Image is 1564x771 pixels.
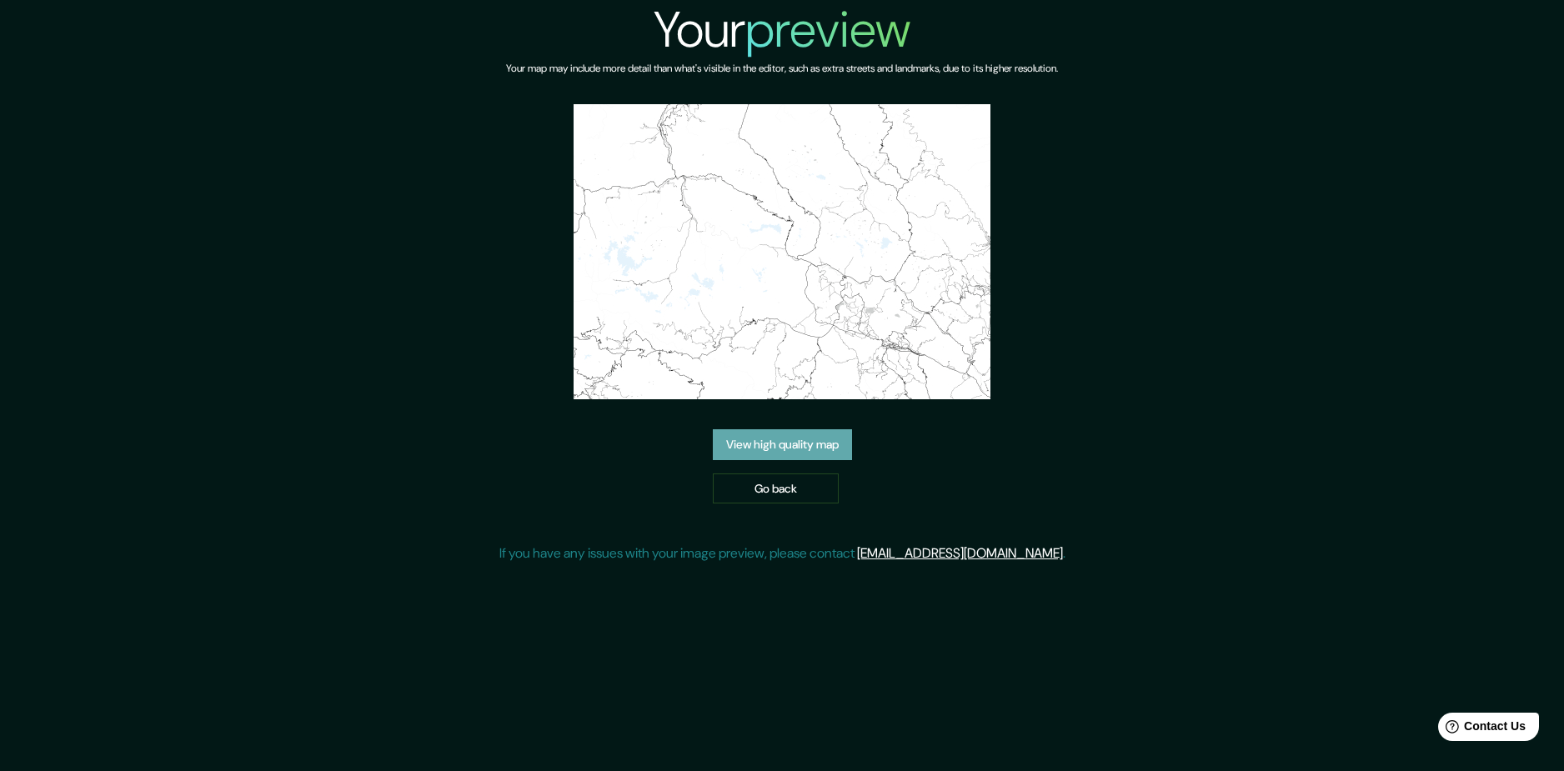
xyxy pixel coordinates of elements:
[574,104,990,399] img: created-map-preview
[713,473,839,504] a: Go back
[713,429,852,460] a: View high quality map
[506,60,1058,78] h6: Your map may include more detail than what's visible in the editor, such as extra streets and lan...
[499,543,1065,563] p: If you have any issues with your image preview, please contact .
[857,544,1063,562] a: [EMAIL_ADDRESS][DOMAIN_NAME]
[1416,706,1546,753] iframe: Help widget launcher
